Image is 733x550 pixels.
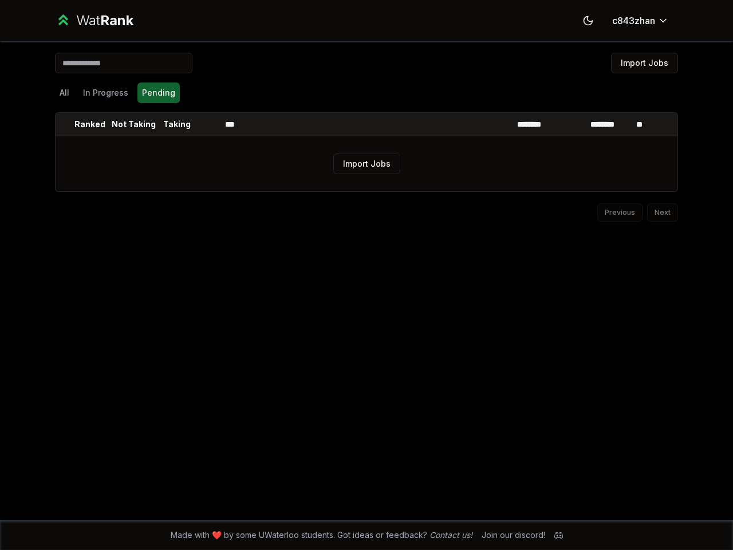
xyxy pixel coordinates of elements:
[333,154,400,174] button: Import Jobs
[482,529,545,541] div: Join our discord!
[76,11,133,30] div: Wat
[74,119,105,130] p: Ranked
[163,119,191,130] p: Taking
[78,82,133,103] button: In Progress
[603,10,678,31] button: c843zhan
[112,119,156,130] p: Not Taking
[611,53,678,73] button: Import Jobs
[171,529,472,541] span: Made with ❤️ by some UWaterloo students. Got ideas or feedback?
[55,11,133,30] a: WatRank
[429,530,472,540] a: Contact us!
[137,82,180,103] button: Pending
[55,82,74,103] button: All
[100,12,133,29] span: Rank
[612,14,655,27] span: c843zhan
